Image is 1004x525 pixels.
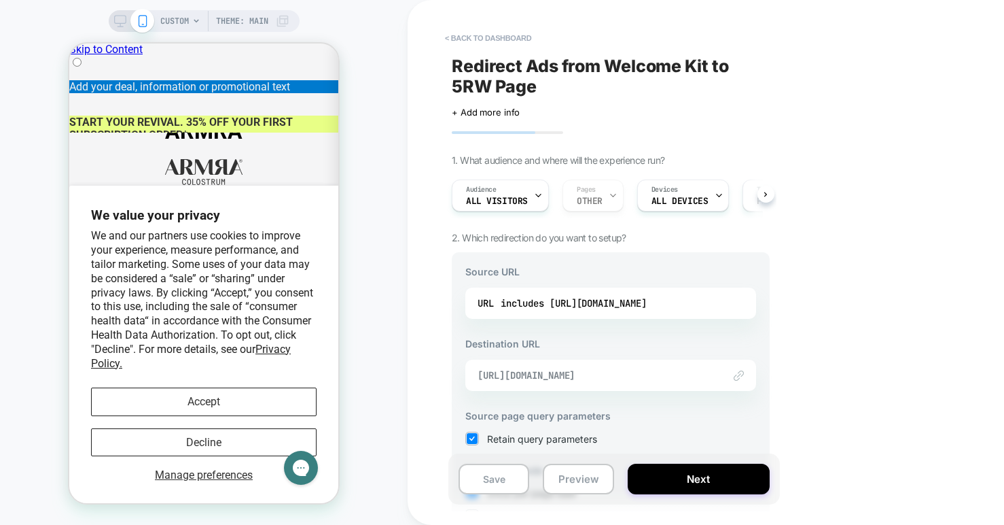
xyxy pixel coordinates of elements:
span: + Add more info [452,107,520,118]
span: Audience [466,185,497,194]
img: Armra Logo [96,116,173,141]
span: CUSTOM [160,10,189,32]
span: [URL][DOMAIN_NAME] [478,369,710,382]
span: Manage preferences [86,425,183,438]
button: Preview [543,464,613,494]
h3: Source page query parameters [465,410,756,422]
span: Redirect Ads from Welcome Kit to 5RW Page [452,56,770,97]
div: includes [URL][DOMAIN_NAME] [501,293,647,314]
button: < back to dashboard [438,27,538,49]
button: Accept [22,344,247,372]
h3: Destination URL [465,338,756,350]
span: 2. Which redirection do you want to setup? [452,232,626,243]
span: All Visitors [466,197,528,206]
span: Devices [651,185,678,194]
button: Save [459,464,529,494]
button: Manage preferences [22,425,247,438]
span: Retain query parameters [487,433,597,445]
a: Privacy Policy. [22,299,221,326]
h2: We value your privacy [22,164,247,180]
h3: Source URL [465,266,756,277]
button: Next [628,464,770,494]
p: We and our partners use cookies to improve your experience, measure performance, and tailor marke... [22,186,247,327]
a: Armra Logo [96,116,173,144]
span: Theme: MAIN [216,10,268,32]
span: Trigger [757,185,783,194]
img: edit [734,371,744,381]
span: Page Load [757,197,803,206]
span: 1. What audience and where will the experience run? [452,154,664,166]
div: URL [478,293,744,314]
button: Decline [22,385,247,413]
iframe: Gorgias live chat messenger [208,403,255,446]
span: ALL DEVICES [651,197,708,206]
